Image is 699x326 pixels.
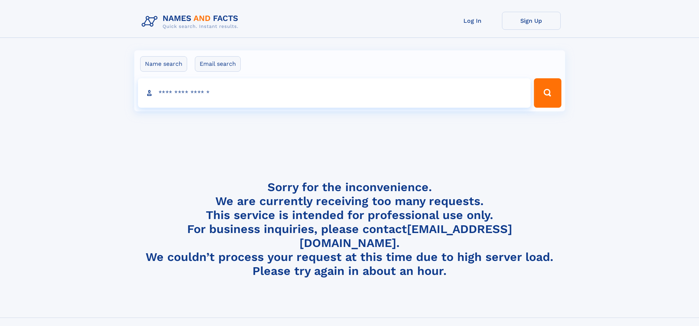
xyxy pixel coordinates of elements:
[140,56,187,72] label: Name search
[443,12,502,30] a: Log In
[138,78,531,108] input: search input
[534,78,561,108] button: Search Button
[195,56,241,72] label: Email search
[139,180,561,278] h4: Sorry for the inconvenience. We are currently receiving too many requests. This service is intend...
[502,12,561,30] a: Sign Up
[299,222,512,250] a: [EMAIL_ADDRESS][DOMAIN_NAME]
[139,12,244,32] img: Logo Names and Facts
